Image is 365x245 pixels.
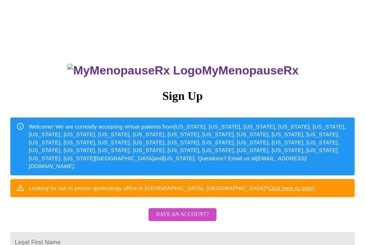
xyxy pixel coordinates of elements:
a: Have an account? [147,216,218,223]
em: [EMAIL_ADDRESS][DOMAIN_NAME] [29,155,307,169]
div: Welcome! We are currently accepting virtual patients from [US_STATE], [US_STATE], [US_STATE], [US... [29,120,349,173]
div: Looking for our in person gynecology office in [GEOGRAPHIC_DATA], [GEOGRAPHIC_DATA]? [29,181,315,195]
img: MyMenopauseRx Logo [67,64,202,77]
a: Click here to login! [268,185,315,191]
span: Have an account? [156,210,209,219]
h3: Sign Up [10,89,355,103]
h3: MyMenopauseRx [11,64,355,77]
button: Have an account? [149,208,216,221]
